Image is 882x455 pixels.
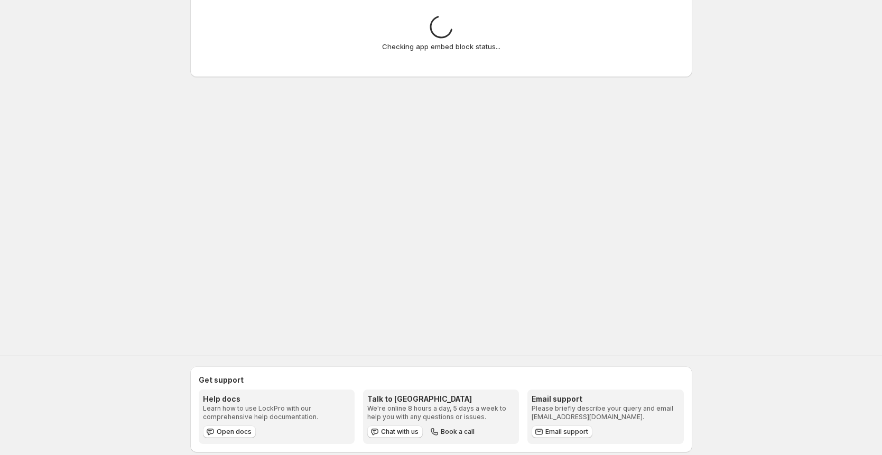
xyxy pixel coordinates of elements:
button: Book a call [427,425,479,438]
h2: Get support [199,375,684,385]
h3: Email support [532,394,679,404]
span: Book a call [441,428,475,436]
span: Email support [545,428,588,436]
p: Checking app embed block status... [216,41,667,52]
span: Open docs [217,428,252,436]
a: Email support [532,425,592,438]
a: Open docs [203,425,256,438]
p: We're online 8 hours a day, 5 days a week to help you with any questions or issues. [367,404,515,421]
h3: Help docs [203,394,350,404]
button: Chat with us [367,425,423,438]
p: Please briefly describe your query and email [EMAIL_ADDRESS][DOMAIN_NAME]. [532,404,679,421]
h3: Talk to [GEOGRAPHIC_DATA] [367,394,515,404]
span: Chat with us [381,428,419,436]
p: Learn how to use LockPro with our comprehensive help documentation. [203,404,350,421]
